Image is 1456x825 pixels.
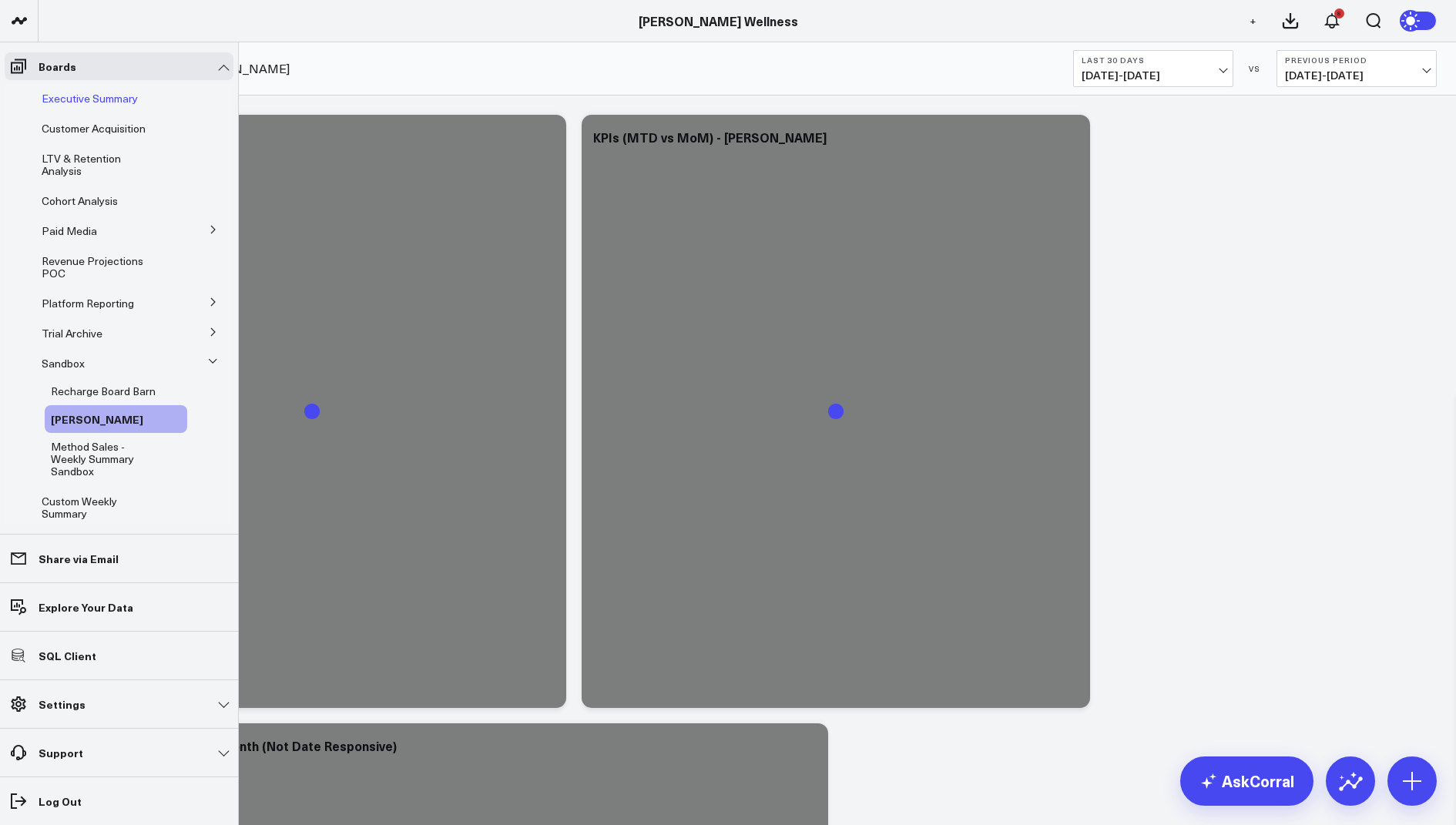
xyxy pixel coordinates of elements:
[42,122,146,135] a: Customer Acquisition
[5,642,233,669] a: SQL Client
[42,193,118,208] span: Cohort Analysis
[1334,8,1344,18] div: 8
[1073,50,1233,87] button: Last 30 Days[DATE]-[DATE]
[42,495,158,520] a: Custom Weekly Summary
[5,787,233,815] a: Log Out
[189,60,290,77] a: [PERSON_NAME]
[51,413,143,425] a: [PERSON_NAME]
[51,439,134,478] span: Method Sales - Weekly Summary Sandbox
[42,153,157,177] a: LTV & Retention Analysis
[42,357,85,370] a: Sandbox
[39,746,83,759] p: Support
[1285,69,1428,82] span: [DATE] - [DATE]
[1285,55,1428,65] b: Previous Period
[42,92,138,105] a: Executive Summary
[42,255,159,280] a: Revenue Projections POC
[51,441,161,478] a: Method Sales - Weekly Summary Sandbox
[42,296,134,310] span: Platform Reporting
[1250,15,1256,26] span: +
[1180,756,1313,806] a: AskCorral
[39,795,82,807] p: Log Out
[1243,12,1262,30] button: +
[42,195,118,207] a: Cohort Analysis
[639,12,798,29] a: [PERSON_NAME] Wellness
[39,649,96,662] p: SQL Client
[39,601,133,613] p: Explore Your Data
[42,253,143,280] span: Revenue Projections POC
[42,297,134,310] a: Platform Reporting
[1277,50,1437,87] button: Previous Period[DATE]-[DATE]
[42,121,146,136] span: Customer Acquisition
[42,223,97,238] span: Paid Media
[593,130,827,144] div: KPIs (MTD vs MoM) - [PERSON_NAME]
[1082,69,1225,82] span: [DATE] - [DATE]
[42,91,138,106] span: Executive Summary
[39,698,86,710] p: Settings
[51,385,156,397] a: Recharge Board Barn
[42,494,117,521] span: Custom Weekly Summary
[42,356,85,371] span: Sandbox
[39,552,119,565] p: Share via Email
[42,225,97,237] a: Paid Media
[42,151,121,178] span: LTV & Retention Analysis
[42,326,102,340] span: Trial Archive
[42,327,102,340] a: Trial Archive
[1241,64,1269,73] div: VS
[1082,55,1225,65] b: Last 30 Days
[51,384,156,398] span: Recharge Board Barn
[39,60,76,72] p: Boards
[51,411,143,427] span: [PERSON_NAME]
